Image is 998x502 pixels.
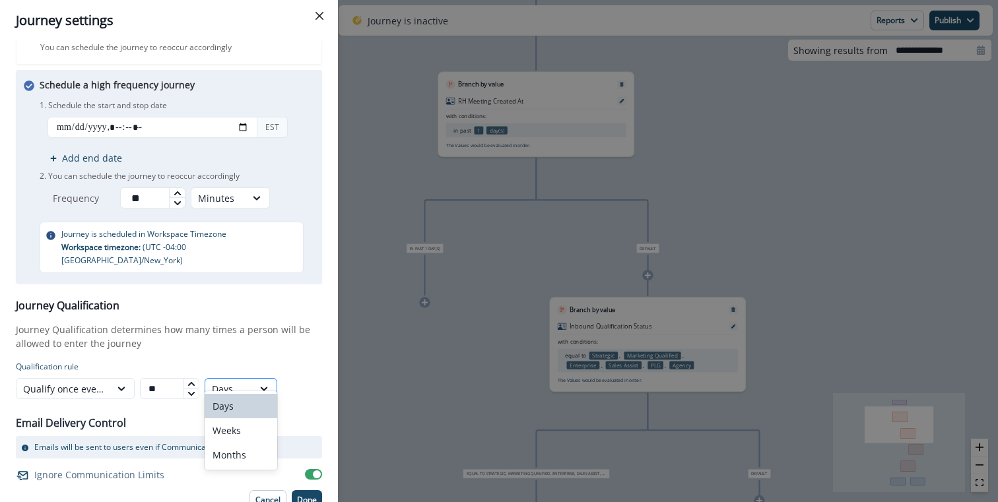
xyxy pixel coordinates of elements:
[61,241,143,253] span: Workspace timezone:
[212,382,246,396] div: Days
[53,191,115,205] p: Frequency
[40,100,314,111] p: 1. Schedule the start and stop date
[34,441,271,453] p: Emails will be sent to users even if Communication Limits are hit.
[309,5,330,26] button: Close
[40,170,314,182] p: 2. You can schedule the journey to reoccur accordingly
[16,11,322,30] div: Journey settings
[61,228,298,267] p: Journey is scheduled in Workspace Timezone ( UTC -04:00 [GEOGRAPHIC_DATA]/New_York )
[16,299,322,312] h3: Journey Qualification
[205,443,277,467] div: Months
[16,415,126,431] p: Email Delivery Control
[16,361,322,373] p: Qualification rule
[198,191,239,205] div: Minutes
[205,394,277,418] div: Days
[34,468,164,482] p: Ignore Communication Limits
[205,418,277,443] div: Weeks
[257,117,288,138] div: EST
[40,78,195,92] p: Schedule a high frequency journey
[40,42,232,53] p: You can schedule the journey to reoccur accordingly
[23,382,104,396] div: Qualify once every
[16,323,322,350] p: Journey Qualification determines how many times a person will be allowed to enter the journey
[62,151,122,165] p: Add end date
